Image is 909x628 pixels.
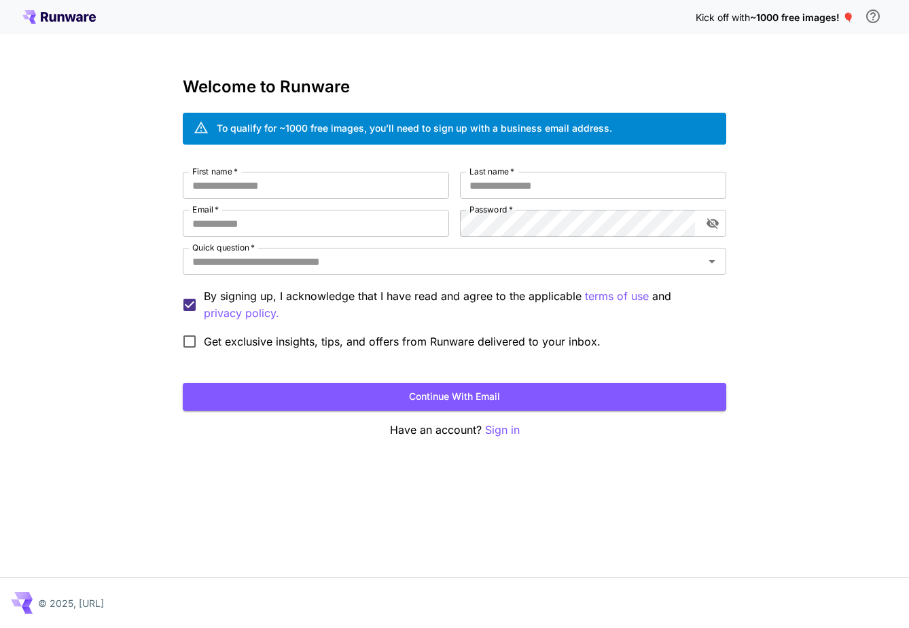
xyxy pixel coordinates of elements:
button: Sign in [485,422,520,439]
span: Kick off with [696,12,750,23]
label: Quick question [192,242,255,253]
button: By signing up, I acknowledge that I have read and agree to the applicable terms of use and [204,305,279,322]
p: © 2025, [URL] [38,596,104,610]
p: privacy policy. [204,305,279,322]
p: By signing up, I acknowledge that I have read and agree to the applicable and [204,288,715,322]
button: In order to qualify for free credit, you need to sign up with a business email address and click ... [859,3,887,30]
label: First name [192,166,238,177]
button: Open [702,252,721,271]
p: terms of use [585,288,649,305]
label: Email [192,204,219,215]
button: Continue with email [183,383,726,411]
h3: Welcome to Runware [183,77,726,96]
button: By signing up, I acknowledge that I have read and agree to the applicable and privacy policy. [585,288,649,305]
label: Password [469,204,513,215]
p: Have an account? [183,422,726,439]
button: toggle password visibility [700,211,725,236]
span: ~1000 free images! 🎈 [750,12,854,23]
span: Get exclusive insights, tips, and offers from Runware delivered to your inbox. [204,333,601,350]
div: To qualify for ~1000 free images, you’ll need to sign up with a business email address. [217,121,612,135]
label: Last name [469,166,514,177]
